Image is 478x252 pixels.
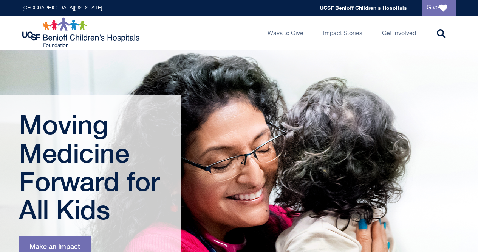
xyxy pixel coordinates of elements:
h1: Moving Medicine Forward for All Kids [19,110,164,224]
img: Logo for UCSF Benioff Children's Hospitals Foundation [22,17,141,48]
a: Impact Stories [317,16,368,50]
a: [GEOGRAPHIC_DATA][US_STATE] [22,5,102,11]
a: Ways to Give [261,16,309,50]
a: UCSF Benioff Children's Hospitals [320,5,407,11]
a: Get Involved [376,16,422,50]
a: Give [422,0,456,16]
